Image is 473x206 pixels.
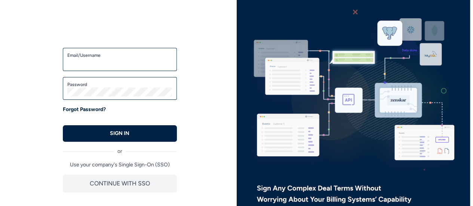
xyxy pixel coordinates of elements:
a: Forgot Password? [63,106,106,113]
button: CONTINUE WITH SSO [63,175,177,193]
button: SIGN IN [63,125,177,142]
p: Use your company's Single Sign-On (SSO) [63,161,177,169]
p: SIGN IN [110,130,129,137]
label: Email/Username [67,52,172,58]
label: Password [67,82,172,87]
div: or [63,142,177,155]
